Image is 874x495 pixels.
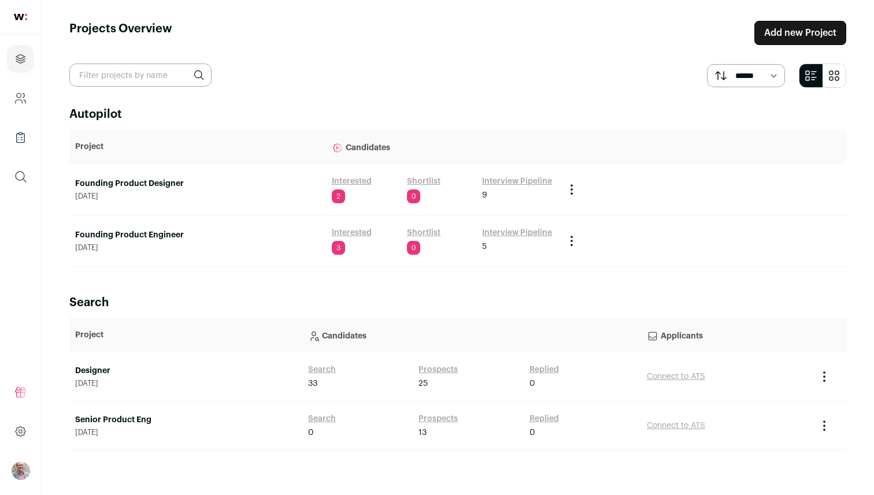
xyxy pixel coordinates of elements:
[308,413,336,425] a: Search
[407,227,440,239] a: Shortlist
[308,364,336,375] a: Search
[14,14,27,20] img: wellfound-shorthand-0d5821cbd27db2630d0214b213865d53afaa358527fdda9d0ea32b1df1b89c2c.svg
[419,378,428,389] span: 25
[565,234,579,248] button: Project Actions
[407,176,440,187] a: Shortlist
[75,192,320,201] span: [DATE]
[817,370,831,384] button: Project Actions
[69,106,846,122] h2: Autopilot
[69,64,212,87] input: Filter projects by name
[565,183,579,196] button: Project Actions
[332,189,345,203] span: 2
[419,364,458,375] a: Prospects
[7,124,34,151] a: Company Lists
[12,461,30,480] button: Open dropdown
[407,189,420,203] span: 0
[12,461,30,480] img: 190284-medium_jpg
[482,241,487,252] span: 5
[332,227,372,239] a: Interested
[75,141,320,152] p: Project
[75,329,297,341] p: Project
[75,414,297,426] a: Senior Product Eng
[529,378,535,389] span: 0
[69,21,172,45] h1: Projects Overview
[308,323,635,347] p: Candidates
[754,21,846,45] a: Add new Project
[482,227,552,239] a: Interview Pipeline
[332,241,345,255] span: 3
[529,427,535,438] span: 0
[407,241,420,255] span: 0
[308,378,317,389] span: 33
[7,45,34,73] a: Projects
[529,364,559,375] a: Replied
[332,135,553,158] p: Candidates
[75,365,297,377] a: Designer
[308,427,314,438] span: 0
[7,84,34,112] a: Company and ATS Settings
[75,379,297,388] span: [DATE]
[647,323,806,347] p: Applicants
[817,419,831,433] button: Project Actions
[332,176,372,187] a: Interested
[419,427,427,438] span: 13
[529,413,559,425] a: Replied
[419,413,458,425] a: Prospects
[482,189,487,201] span: 9
[75,229,320,241] a: Founding Product Engineer
[647,373,705,381] a: Connect to ATS
[647,422,705,430] a: Connect to ATS
[482,176,552,187] a: Interview Pipeline
[75,428,297,437] span: [DATE]
[75,243,320,252] span: [DATE]
[69,295,846,311] h2: Search
[75,178,320,189] a: Founding Product Designer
